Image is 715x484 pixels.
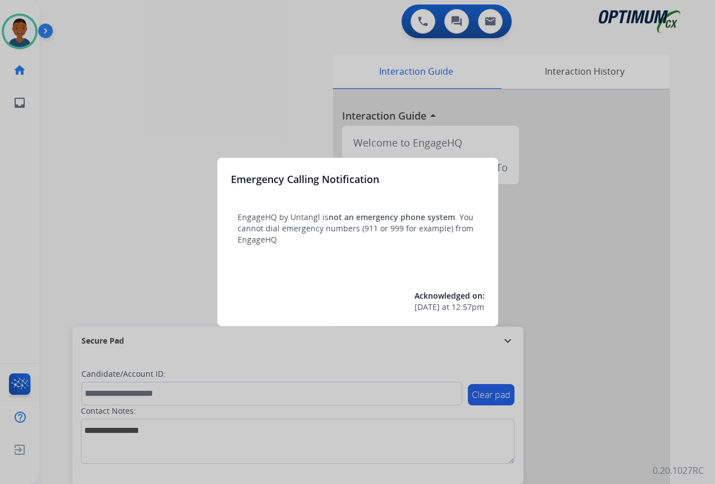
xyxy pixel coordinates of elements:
[231,171,379,187] h3: Emergency Calling Notification
[415,290,485,301] span: Acknowledged on:
[415,302,485,313] div: at
[415,302,440,313] span: [DATE]
[452,302,484,313] span: 12:57pm
[653,464,704,477] p: 0.20.1027RC
[329,212,455,222] span: not an emergency phone system
[238,212,478,245] p: EngageHQ by Untangl is . You cannot dial emergency numbers (911 or 999 for example) from EngageHQ.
